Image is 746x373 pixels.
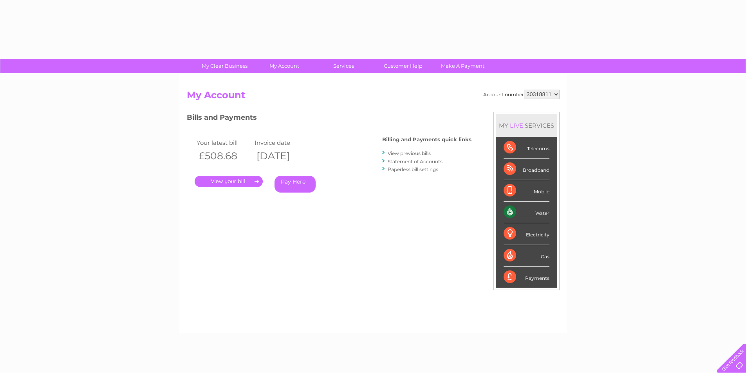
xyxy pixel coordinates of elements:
a: Services [311,59,376,73]
h4: Billing and Payments quick links [382,137,471,142]
div: LIVE [508,122,525,129]
a: View previous bills [388,150,431,156]
h3: Bills and Payments [187,112,471,126]
div: MY SERVICES [496,114,557,137]
a: Make A Payment [430,59,495,73]
div: Account number [483,90,560,99]
div: Electricity [504,223,549,245]
a: My Account [252,59,316,73]
div: Telecoms [504,137,549,159]
a: Pay Here [275,176,316,193]
div: Broadband [504,159,549,180]
div: Payments [504,267,549,288]
th: £508.68 [195,148,253,164]
h2: My Account [187,90,560,105]
div: Mobile [504,180,549,202]
a: . [195,176,263,187]
a: My Clear Business [192,59,257,73]
td: Invoice date [253,137,311,148]
div: Water [504,202,549,223]
div: Gas [504,245,549,267]
a: Customer Help [371,59,435,73]
a: Statement of Accounts [388,159,443,164]
a: Paperless bill settings [388,166,438,172]
th: [DATE] [253,148,311,164]
td: Your latest bill [195,137,253,148]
